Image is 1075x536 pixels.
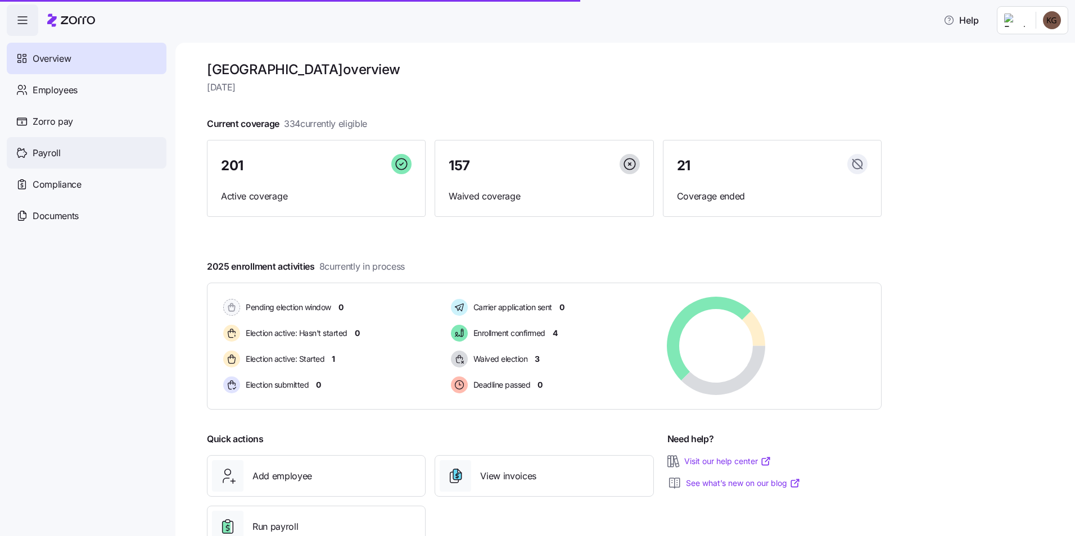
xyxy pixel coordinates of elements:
span: Help [943,13,979,27]
span: 2025 enrollment activities [207,260,405,274]
span: 8 currently in process [319,260,405,274]
span: Need help? [667,432,714,446]
span: Add employee [252,469,312,483]
a: Employees [7,74,166,106]
span: View invoices [480,469,536,483]
span: Run payroll [252,520,298,534]
span: 3 [535,353,540,365]
span: Enrollment confirmed [470,328,545,339]
span: Coverage ended [677,189,868,203]
a: Overview [7,43,166,74]
span: Compliance [33,178,82,192]
span: Zorro pay [33,115,73,129]
span: Employees [33,83,78,97]
span: Carrier application sent [470,302,552,313]
a: See what’s new on our blog [686,478,801,489]
span: Election active: Started [242,353,324,365]
span: Waived election [470,353,528,365]
button: Help [934,9,988,31]
a: Payroll [7,137,166,169]
span: [DATE] [207,80,882,94]
span: Active coverage [221,189,412,203]
span: 4 [553,328,558,339]
a: Compliance [7,169,166,200]
span: 0 [537,379,543,390]
span: 1 [332,353,335,365]
span: 201 [221,159,243,172]
span: 0 [316,379,321,390]
img: b34cea83cf096b89a2fb04a6d3fa81b3 [1043,11,1061,29]
span: Overview [33,52,71,66]
a: Documents [7,200,166,231]
span: 21 [677,159,690,172]
span: Election active: Hasn't started [242,328,347,339]
span: 334 currently eligible [284,117,367,131]
span: Waived coverage [449,189,639,203]
span: 157 [449,159,470,172]
span: Documents [33,209,79,223]
span: 0 [355,328,360,339]
a: Zorro pay [7,106,166,137]
span: 0 [559,302,564,313]
span: Quick actions [207,432,264,446]
span: Pending election window [242,302,331,313]
img: Employer logo [1004,13,1027,27]
span: Election submitted [242,379,309,390]
span: Deadline passed [470,379,531,390]
span: 0 [338,302,344,313]
h1: [GEOGRAPHIC_DATA] overview [207,61,882,78]
span: Payroll [33,146,61,160]
span: Current coverage [207,117,367,131]
a: Visit our help center [684,456,771,467]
